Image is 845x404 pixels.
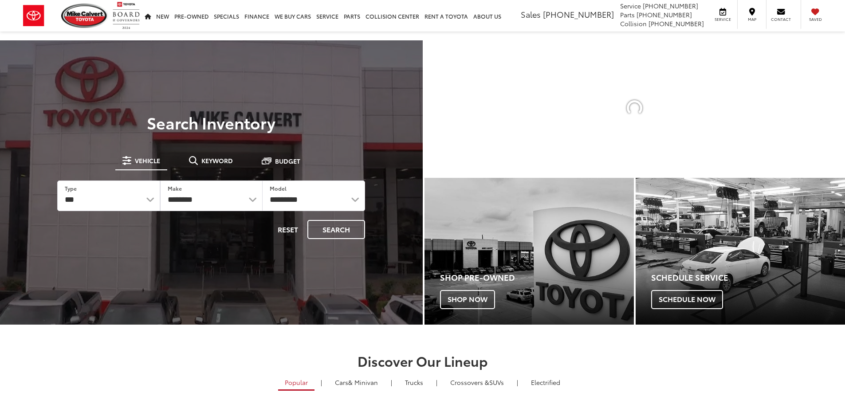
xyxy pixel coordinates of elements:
div: Toyota [424,178,634,325]
span: [PHONE_NUMBER] [637,10,692,19]
label: Model [270,184,287,192]
h4: Shop Pre-Owned [440,273,634,282]
h2: Discover Our Lineup [110,353,735,368]
span: [PHONE_NUMBER] [643,1,698,10]
li: | [515,378,520,387]
a: Schedule Service Schedule Now [636,178,845,325]
span: Crossovers & [450,378,489,387]
label: Make [168,184,182,192]
span: Budget [275,158,300,164]
span: Service [713,16,733,22]
span: & Minivan [348,378,378,387]
div: Toyota [636,178,845,325]
span: Sales [521,8,541,20]
button: Reset [270,220,306,239]
span: Contact [771,16,791,22]
a: Shop Pre-Owned Shop Now [424,178,634,325]
li: | [434,378,440,387]
span: Keyword [201,157,233,164]
span: Shop Now [440,290,495,309]
span: Map [742,16,762,22]
button: Search [307,220,365,239]
span: Schedule Now [651,290,723,309]
span: Parts [620,10,635,19]
img: Mike Calvert Toyota [61,4,108,28]
li: | [318,378,324,387]
a: Popular [278,375,314,391]
span: Service [620,1,641,10]
a: Cars [328,375,385,390]
h3: Search Inventory [37,114,385,131]
label: Type [65,184,77,192]
a: SUVs [444,375,511,390]
span: Collision [620,19,647,28]
a: Electrified [524,375,567,390]
span: [PHONE_NUMBER] [543,8,614,20]
a: Trucks [398,375,430,390]
span: Saved [806,16,825,22]
h4: Schedule Service [651,273,845,282]
span: Vehicle [135,157,160,164]
span: [PHONE_NUMBER] [648,19,704,28]
li: | [389,378,394,387]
